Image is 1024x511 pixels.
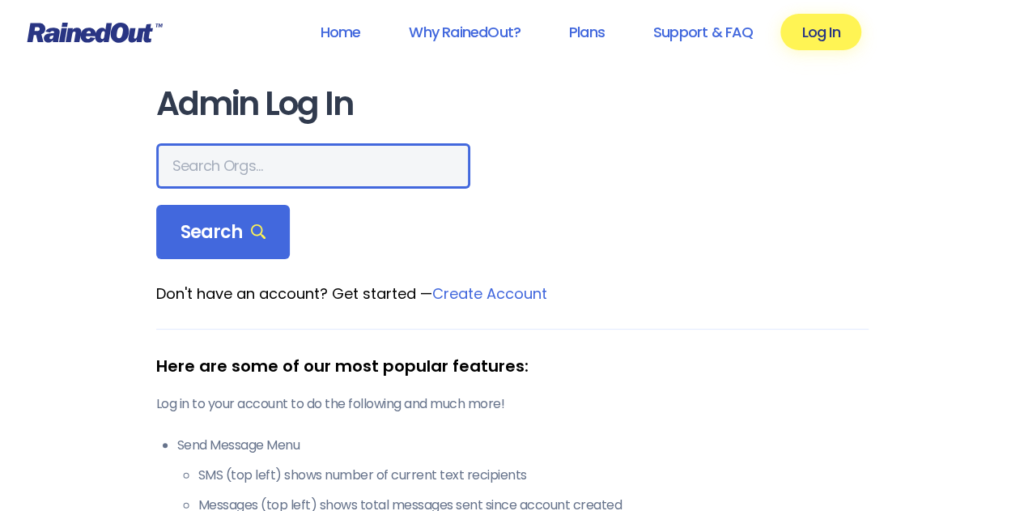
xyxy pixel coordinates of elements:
p: Log in to your account to do the following and much more! [156,394,869,414]
div: Here are some of our most popular features: [156,354,869,378]
a: Create Account [432,283,547,304]
input: Search Orgs… [156,143,470,189]
div: Search [156,205,291,260]
a: Log In [780,14,860,50]
h1: Admin Log In [156,86,869,122]
li: SMS (top left) shows number of current text recipients [198,466,869,485]
a: Support & FAQ [632,14,774,50]
a: Plans [548,14,626,50]
a: Why RainedOut? [388,14,542,50]
a: Home [299,14,381,50]
span: Search [181,221,266,244]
